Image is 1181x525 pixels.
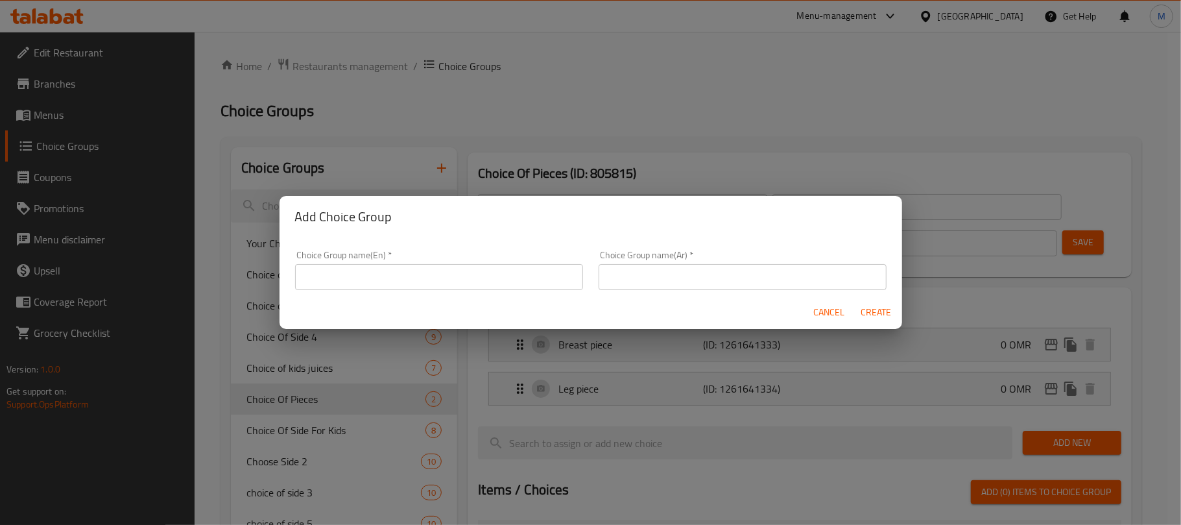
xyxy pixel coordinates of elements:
h2: Add Choice Group [295,206,887,227]
span: Create [861,304,892,321]
span: Cancel [814,304,845,321]
input: Please enter Choice Group name(ar) [599,264,887,290]
input: Please enter Choice Group name(en) [295,264,583,290]
button: Create [855,300,897,324]
button: Cancel [809,300,850,324]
